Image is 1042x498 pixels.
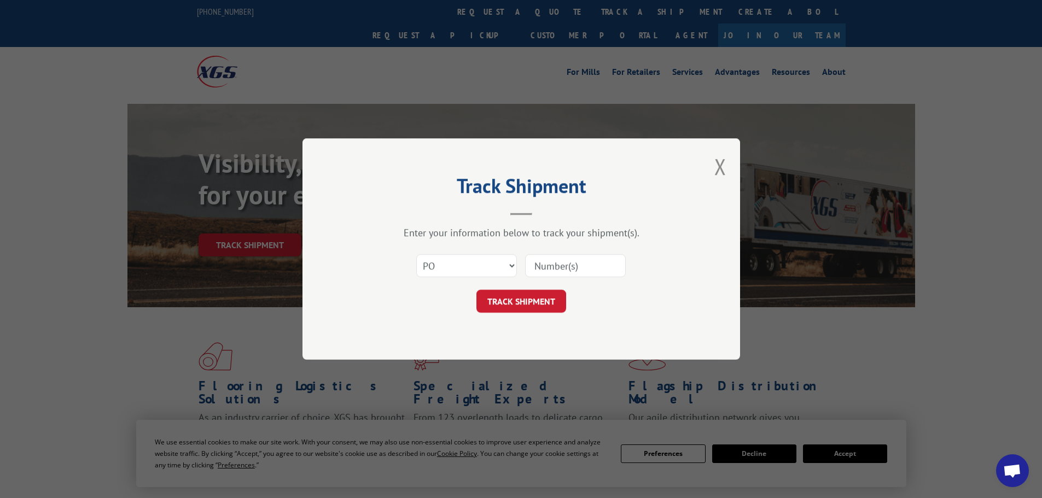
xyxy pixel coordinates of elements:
h2: Track Shipment [357,178,685,199]
button: Close modal [714,152,726,181]
button: TRACK SHIPMENT [476,290,566,313]
div: Enter your information below to track your shipment(s). [357,226,685,239]
input: Number(s) [525,254,626,277]
div: Open chat [996,454,1029,487]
